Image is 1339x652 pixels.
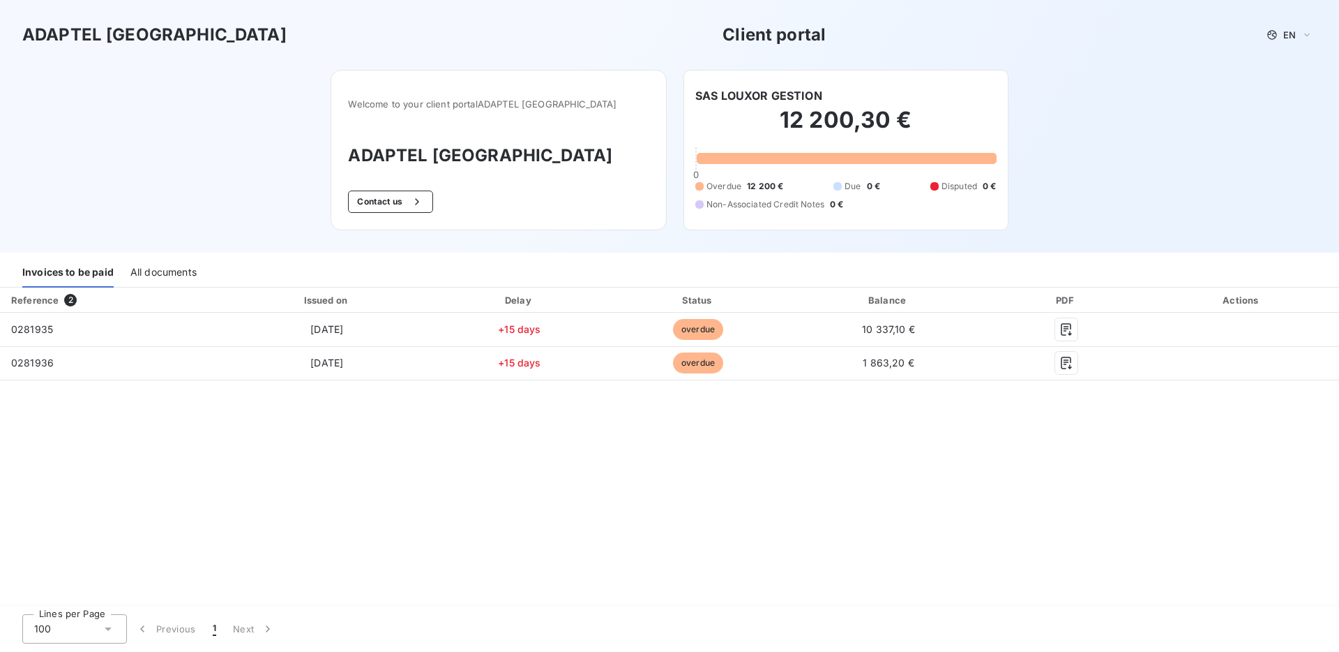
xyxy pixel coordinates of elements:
div: Invoices to be paid [22,258,114,288]
h3: ADAPTEL [GEOGRAPHIC_DATA] [22,22,287,47]
span: overdue [673,319,723,340]
span: 0 € [867,180,880,193]
h3: Client portal [723,22,826,47]
span: 100 [34,622,51,636]
span: 10 337,10 € [862,323,915,335]
span: 0281935 [11,323,53,335]
span: Due [845,180,861,193]
span: 2 [64,294,77,306]
div: Delay [435,293,605,307]
h6: SAS LOUXOR GESTION [695,87,822,104]
span: +15 days [498,323,540,335]
span: [DATE] [310,323,343,335]
span: +15 days [498,357,540,369]
span: [DATE] [310,357,343,369]
div: Balance [792,293,985,307]
span: Disputed [941,180,977,193]
button: Contact us [348,191,432,213]
span: 1 863,20 € [863,357,914,369]
button: Next [225,614,283,644]
span: 12 200 € [747,180,783,193]
span: Non-Associated Credit Notes [706,198,824,211]
span: 1 [213,622,216,636]
button: 1 [204,614,225,644]
span: 0 € [983,180,996,193]
div: Actions [1148,293,1336,307]
span: 0281936 [11,357,54,369]
span: Overdue [706,180,741,193]
span: 0 [693,169,699,180]
button: Previous [127,614,204,644]
div: PDF [990,293,1142,307]
span: EN [1283,29,1296,40]
div: Reference [11,295,59,306]
div: All documents [130,258,197,288]
h3: ADAPTEL [GEOGRAPHIC_DATA] [348,143,649,168]
h2: 12 200,30 € [695,106,997,148]
span: overdue [673,353,723,373]
span: Welcome to your client portal ADAPTEL [GEOGRAPHIC_DATA] [348,98,649,110]
span: 0 € [830,198,843,211]
div: Issued on [225,293,430,307]
div: Status [610,293,786,307]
